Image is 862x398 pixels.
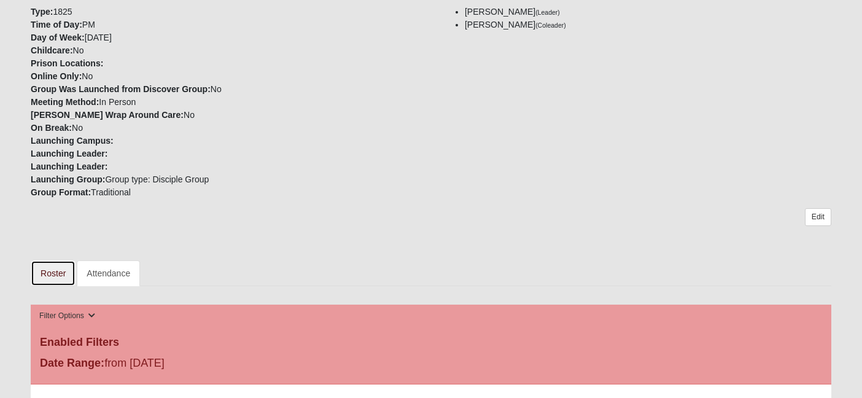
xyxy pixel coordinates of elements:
[31,33,85,42] strong: Day of Week:
[31,123,72,133] strong: On Break:
[31,20,82,29] strong: Time of Day:
[31,187,91,197] strong: Group Format:
[535,9,560,16] small: (Leader)
[31,7,53,17] strong: Type:
[77,260,140,286] a: Attendance
[31,355,298,375] div: from [DATE]
[40,336,822,349] h4: Enabled Filters
[31,84,211,94] strong: Group Was Launched from Discover Group:
[31,149,107,158] strong: Launching Leader:
[31,110,184,120] strong: [PERSON_NAME] Wrap Around Care:
[465,18,831,31] li: [PERSON_NAME]
[805,208,831,226] a: Edit
[31,136,114,146] strong: Launching Campus:
[31,45,72,55] strong: Childcare:
[31,162,107,171] strong: Launching Leader:
[36,310,99,322] button: Filter Options
[535,21,566,29] small: (Coleader)
[31,58,103,68] strong: Prison Locations:
[31,174,105,184] strong: Launching Group:
[31,97,99,107] strong: Meeting Method:
[40,355,104,372] label: Date Range:
[465,6,831,18] li: [PERSON_NAME]
[31,71,82,81] strong: Online Only:
[31,260,76,286] a: Roster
